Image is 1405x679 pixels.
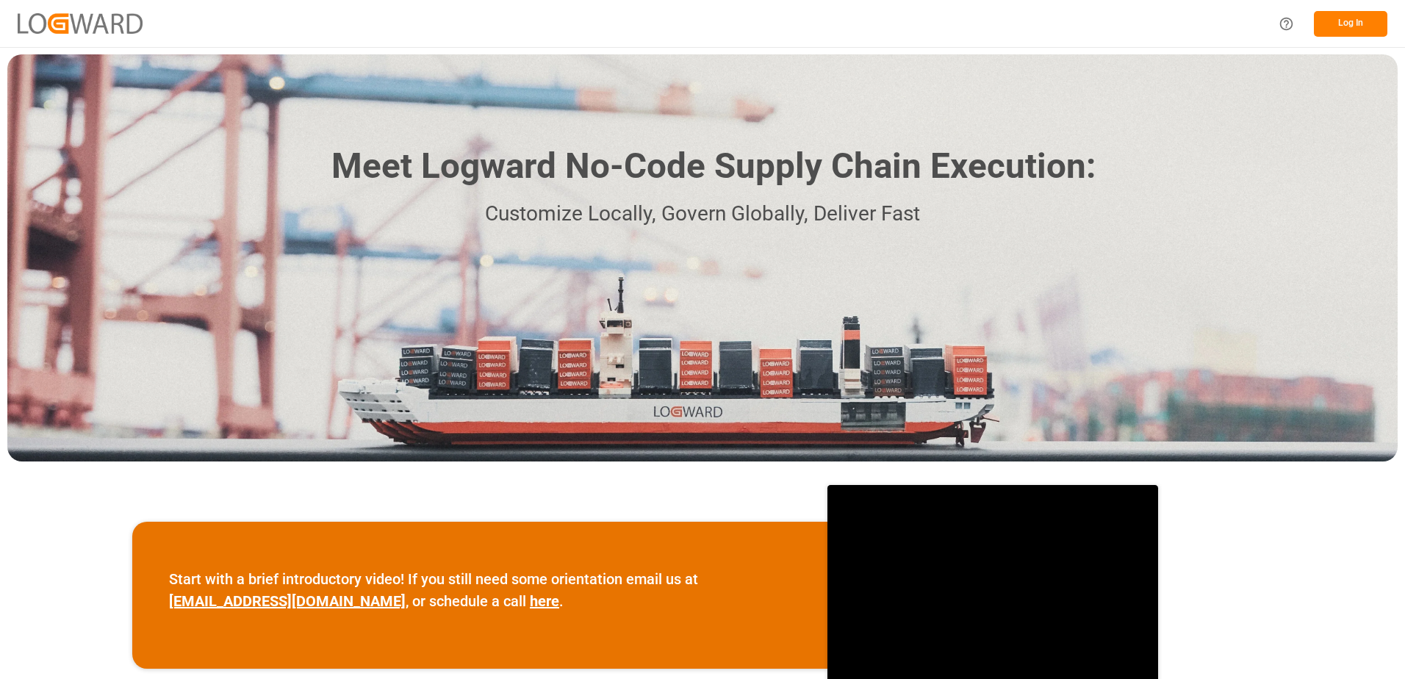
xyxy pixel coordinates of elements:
a: here [530,592,559,610]
img: Logward_new_orange.png [18,13,143,33]
a: [EMAIL_ADDRESS][DOMAIN_NAME] [169,592,406,610]
p: Customize Locally, Govern Globally, Deliver Fast [309,198,1096,231]
button: Log In [1314,11,1387,37]
p: Start with a brief introductory video! If you still need some orientation email us at , or schedu... [169,568,791,612]
button: Help Center [1270,7,1303,40]
h1: Meet Logward No-Code Supply Chain Execution: [331,140,1096,193]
